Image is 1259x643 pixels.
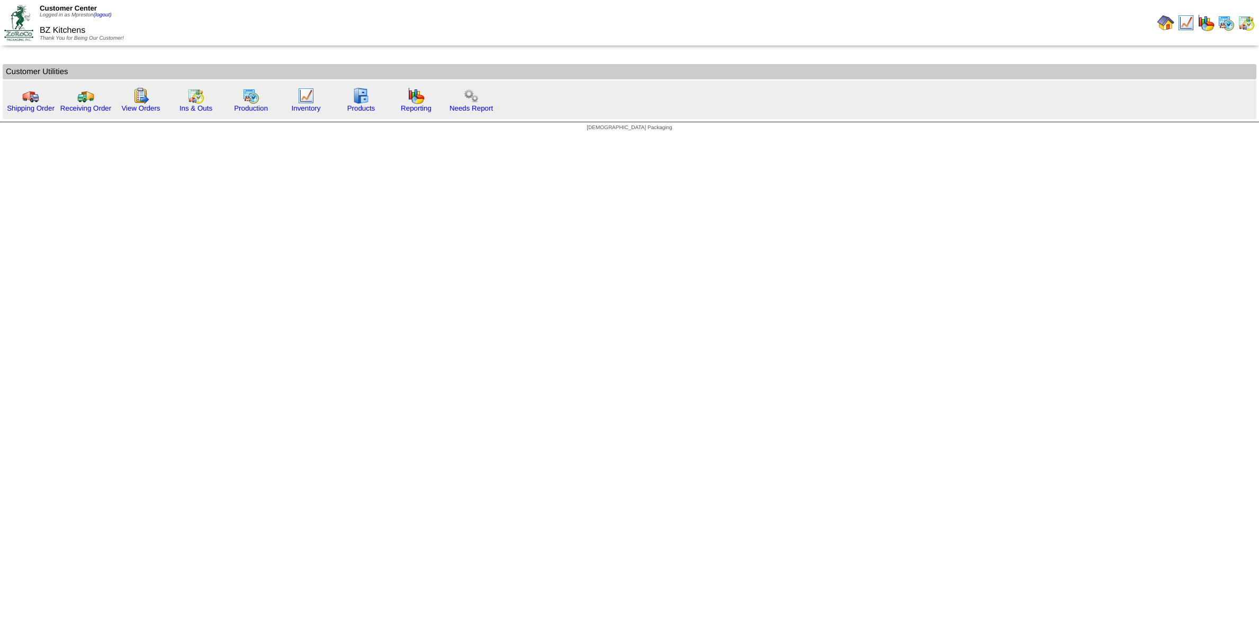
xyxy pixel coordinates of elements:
td: Customer Utilities [3,64,1256,79]
a: Production [234,104,268,112]
span: Logged in as Mpreston [40,12,112,18]
img: calendarinout.gif [1238,14,1255,31]
img: cabinet.gif [353,87,370,104]
img: line_graph.gif [1177,14,1194,31]
img: home.gif [1157,14,1174,31]
a: Reporting [401,104,431,112]
img: workflow.png [463,87,480,104]
a: Shipping Order [7,104,55,112]
a: Inventory [292,104,321,112]
img: line_graph.gif [298,87,314,104]
a: Receiving Order [60,104,111,112]
img: calendarprod.gif [242,87,259,104]
a: (logout) [94,12,112,18]
img: truck.gif [22,87,39,104]
span: Thank You for Being Our Customer! [40,35,124,41]
a: Products [347,104,375,112]
img: ZoRoCo_Logo(Green%26Foil)%20jpg.webp [4,5,33,40]
img: truck2.gif [77,87,94,104]
img: calendarprod.gif [1218,14,1235,31]
a: Needs Report [449,104,493,112]
a: Ins & Outs [179,104,212,112]
span: Customer Center [40,4,97,12]
span: BZ Kitchens [40,26,85,35]
span: [DEMOGRAPHIC_DATA] Packaging [587,125,672,131]
a: View Orders [121,104,160,112]
img: workorder.gif [132,87,149,104]
img: calendarinout.gif [187,87,204,104]
img: graph.gif [408,87,425,104]
img: graph.gif [1198,14,1215,31]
